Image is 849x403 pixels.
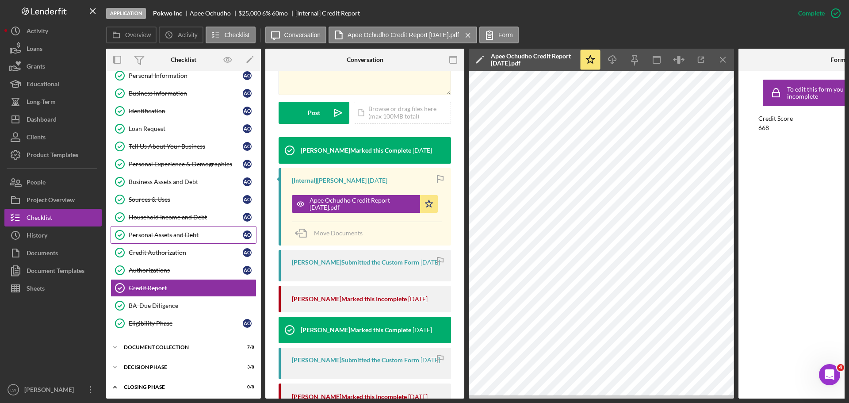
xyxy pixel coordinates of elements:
[238,365,254,370] div: 3 / 8
[129,214,243,221] div: Household Income and Debt
[243,248,252,257] div: A O
[4,381,102,399] button: LW[PERSON_NAME]
[292,222,371,244] button: Move Documents
[4,262,102,280] button: Document Templates
[27,75,59,95] div: Educational
[27,40,42,60] div: Loans
[830,56,845,63] div: Form
[129,161,243,168] div: Personal Experience & Demographics
[111,297,256,315] a: BA-Due Diligence
[295,10,360,17] div: [Internal] Credit Report
[789,4,845,22] button: Complete
[758,124,769,131] div: 668
[292,259,419,266] div: [PERSON_NAME] Submitted the Custom Form
[347,56,383,63] div: Conversation
[292,393,407,400] div: [PERSON_NAME] Marked this Incomplete
[111,84,256,102] a: Business InformationAO
[4,191,102,209] button: Project Overview
[243,230,252,239] div: A O
[27,280,45,299] div: Sheets
[279,102,349,124] button: Post
[292,357,419,364] div: [PERSON_NAME] Submitted the Custom Form
[111,191,256,208] a: Sources & UsesAO
[243,319,252,328] div: A O
[22,381,80,401] div: [PERSON_NAME]
[178,31,197,38] label: Activity
[798,4,825,22] div: Complete
[111,244,256,261] a: Credit AuthorizationAO
[491,53,575,67] div: Apee Ochudho Credit Report [DATE].pdf
[111,315,256,332] a: Eligibility PhaseAO
[837,364,844,371] span: 4
[4,40,102,58] button: Loans
[292,177,367,184] div: [Internal] [PERSON_NAME]
[819,364,840,385] iframe: Intercom live chat
[421,357,440,364] time: 2025-07-31 19:14
[111,138,256,155] a: Tell Us About Your BusinessAO
[129,178,243,185] div: Business Assets and Debt
[243,89,252,98] div: A O
[408,393,428,400] time: 2025-07-31 19:14
[308,102,320,124] div: Post
[124,384,232,390] div: Closing Phase
[292,195,438,213] button: Apee Ochudho Credit Report [DATE].pdf
[265,27,327,43] button: Conversation
[27,209,52,229] div: Checklist
[4,226,102,244] button: History
[408,296,428,303] time: 2025-08-01 18:48
[329,27,477,43] button: Apee Ochudho Credit Report [DATE].pdf
[125,31,151,38] label: Overview
[129,320,243,327] div: Eligibility Phase
[111,261,256,279] a: AuthorizationsAO
[498,31,513,38] label: Form
[413,147,432,154] time: 2025-08-29 15:29
[27,191,75,211] div: Project Overview
[262,10,271,17] div: 6 %
[4,111,102,128] button: Dashboard
[4,58,102,75] button: Grants
[292,296,407,303] div: [PERSON_NAME] Marked this Incomplete
[124,365,232,370] div: Decision Phase
[111,226,256,244] a: Personal Assets and DebtAO
[111,102,256,120] a: IdentificationAO
[129,231,243,238] div: Personal Assets and Debt
[243,160,252,169] div: A O
[284,31,321,38] label: Conversation
[27,262,84,282] div: Document Templates
[129,107,243,115] div: Identification
[314,229,363,237] span: Move Documents
[129,72,243,79] div: Personal Information
[27,22,48,42] div: Activity
[348,31,459,38] label: Apee Ochudho Credit Report [DATE].pdf
[243,266,252,275] div: A O
[4,244,102,262] button: Documents
[111,155,256,173] a: Personal Experience & DemographicsAO
[159,27,203,43] button: Activity
[111,120,256,138] a: Loan RequestAO
[243,213,252,222] div: A O
[243,107,252,115] div: A O
[27,146,78,166] div: Product Templates
[129,196,243,203] div: Sources & Uses
[111,208,256,226] a: Household Income and DebtAO
[238,384,254,390] div: 0 / 8
[4,173,102,191] button: People
[129,284,256,292] div: Credit Report
[301,326,411,334] div: [PERSON_NAME] Marked this Complete
[479,27,519,43] button: Form
[129,143,243,150] div: Tell Us About Your Business
[4,93,102,111] button: Long-Term
[4,209,102,226] a: Checklist
[4,22,102,40] button: Activity
[243,71,252,80] div: A O
[4,75,102,93] button: Educational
